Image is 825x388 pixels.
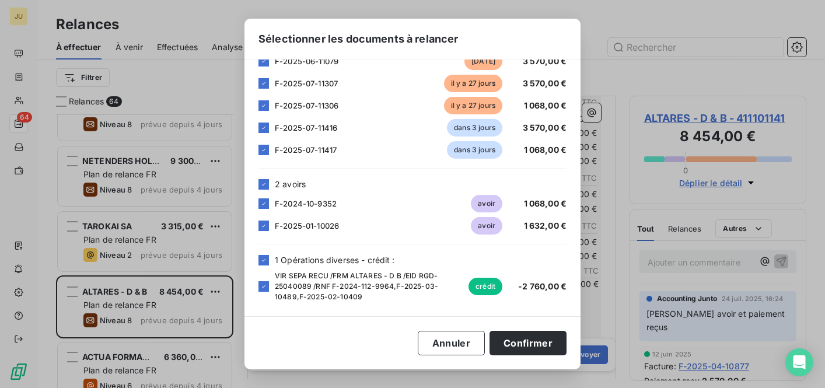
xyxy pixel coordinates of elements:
[447,119,502,137] span: dans 3 jours
[275,57,338,66] span: F-2025-06-11079
[275,221,339,230] span: F-2025-01-10026
[524,198,567,208] span: 1 068,00 €
[523,78,567,88] span: 3 570,00 €
[524,100,567,110] span: 1 068,00 €
[275,145,337,155] span: F-2025-07-11417
[275,199,337,208] span: F-2024-10-9352
[447,141,502,159] span: dans 3 jours
[471,217,502,235] span: avoir
[524,221,567,230] span: 1 632,00 €
[275,254,394,266] span: 1 Opérations diverses - crédit :
[444,97,502,114] span: il y a 27 jours
[275,79,338,88] span: F-2025-07-11307
[524,145,567,155] span: 1 068,00 €
[275,178,306,190] span: 2 avoirs
[471,195,502,212] span: avoir
[490,331,567,355] button: Confirmer
[523,123,567,132] span: 3 570,00 €
[444,75,502,92] span: il y a 27 jours
[523,56,567,66] span: 3 570,00 €
[518,281,567,291] span: -2 760,00 €
[469,278,502,295] span: crédit
[275,101,338,110] span: F-2025-07-11306
[275,123,337,132] span: F-2025-07-11416
[275,271,463,302] span: VIR SEPA RECU /FRM ALTARES - D B /EID RGD-25040089 /RNF F-2024-112-9964,F-2025-03-10489,F-2025-02...
[464,53,502,70] span: [DATE]
[785,348,813,376] div: Open Intercom Messenger
[418,331,485,355] button: Annuler
[258,31,459,47] span: Sélectionner les documents à relancer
